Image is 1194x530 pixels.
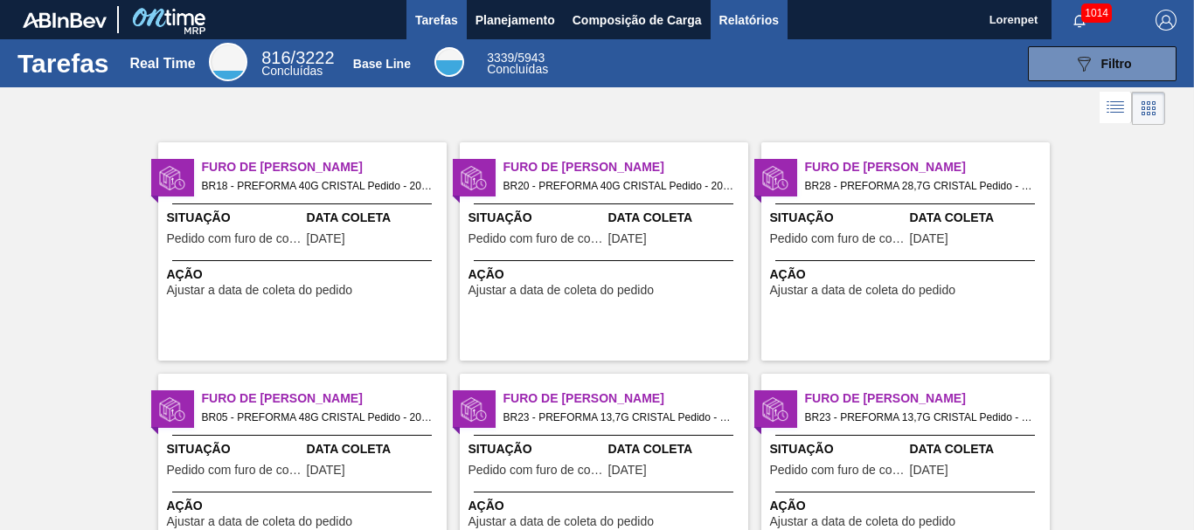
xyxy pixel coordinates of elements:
span: Furo de Coleta [503,389,748,408]
span: BR18 - PREFORMA 40G CRISTAL Pedido - 2007621 [202,176,433,196]
span: / 3222 [261,48,334,67]
span: Data Coleta [307,209,442,227]
span: Ação [770,497,1045,515]
img: status [461,396,487,423]
span: Tarefas [415,10,458,31]
span: 1014 [1081,3,1112,23]
div: Base Line [487,52,548,75]
span: Ajustar a data de coleta do pedido [770,284,956,297]
span: 19/08/2025 [307,232,345,245]
span: Pedido com furo de coleta [469,232,604,245]
span: Ajustar a data de coleta do pedido [469,515,655,528]
span: Situação [469,209,604,227]
div: Real Time [129,56,195,72]
img: status [762,165,788,191]
span: 25/08/2025 [307,464,345,477]
span: Relatórios [719,10,779,31]
span: 18/08/2025 [608,232,647,245]
span: Situação [469,440,604,458]
span: Pedido com furo de coleta [167,464,302,477]
span: Ajustar a data de coleta do pedido [469,284,655,297]
span: Data Coleta [307,440,442,458]
span: Ajustar a data de coleta do pedido [770,515,956,528]
span: Pedido com furo de coleta [167,232,302,245]
button: Filtro [1028,46,1177,81]
span: Ação [167,497,442,515]
span: 3339 [487,51,514,65]
span: Situação [770,209,906,227]
img: status [762,396,788,423]
span: Furo de Coleta [202,389,447,408]
span: Ação [469,497,744,515]
span: Furo de Coleta [503,158,748,176]
span: Concluídas [487,62,548,76]
span: 25/08/2025 [910,464,948,477]
span: BR28 - PREFORMA 28,7G CRISTAL Pedido - 2003084 [805,176,1036,196]
span: Situação [167,209,302,227]
span: Data Coleta [608,440,744,458]
span: Concluídas [261,64,323,78]
span: 25/08/2025 [608,464,647,477]
div: Real Time [261,51,334,77]
img: status [159,396,185,423]
span: Situação [167,440,302,458]
span: Furo de Coleta [805,389,1050,408]
span: Planejamento [476,10,555,31]
img: TNhmsLtSVTkK8tSr43FrP2fwEKptu5GPRR3wAAAABJRU5ErkJggg== [23,12,107,28]
span: Data Coleta [910,440,1045,458]
span: Situação [770,440,906,458]
div: Visão em Cards [1132,92,1165,125]
span: Pedido com furo de coleta [770,464,906,477]
span: Pedido com furo de coleta [770,232,906,245]
span: Furo de Coleta [202,158,447,176]
span: Ajustar a data de coleta do pedido [167,515,353,528]
span: Ação [770,265,1045,284]
div: Base Line [353,57,411,71]
span: Ajustar a data de coleta do pedido [167,284,353,297]
span: Data Coleta [608,209,744,227]
span: Ação [167,265,442,284]
div: Base Line [434,47,464,77]
button: Notificações [1052,8,1107,32]
img: status [159,165,185,191]
span: Pedido com furo de coleta [469,464,604,477]
span: BR05 - PREFORMA 48G CRISTAL Pedido - 2010864 [202,408,433,427]
img: Logout [1156,10,1177,31]
span: / 5943 [487,51,545,65]
span: 19/08/2025 [910,232,948,245]
h1: Tarefas [17,53,109,73]
div: Visão em Lista [1100,92,1132,125]
span: Furo de Coleta [805,158,1050,176]
span: BR20 - PREFORMA 40G CRISTAL Pedido - 2006681 [503,176,734,196]
span: Ação [469,265,744,284]
img: status [461,165,487,191]
span: Filtro [1101,57,1132,71]
span: Composição de Carga [573,10,702,31]
span: BR23 - PREFORMA 13,7G CRISTAL Pedido - 2001681 [503,408,734,427]
div: Real Time [209,43,247,81]
span: Data Coleta [910,209,1045,227]
span: 816 [261,48,290,67]
span: BR23 - PREFORMA 13,7G CRISTAL Pedido - 2010866 [805,408,1036,427]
